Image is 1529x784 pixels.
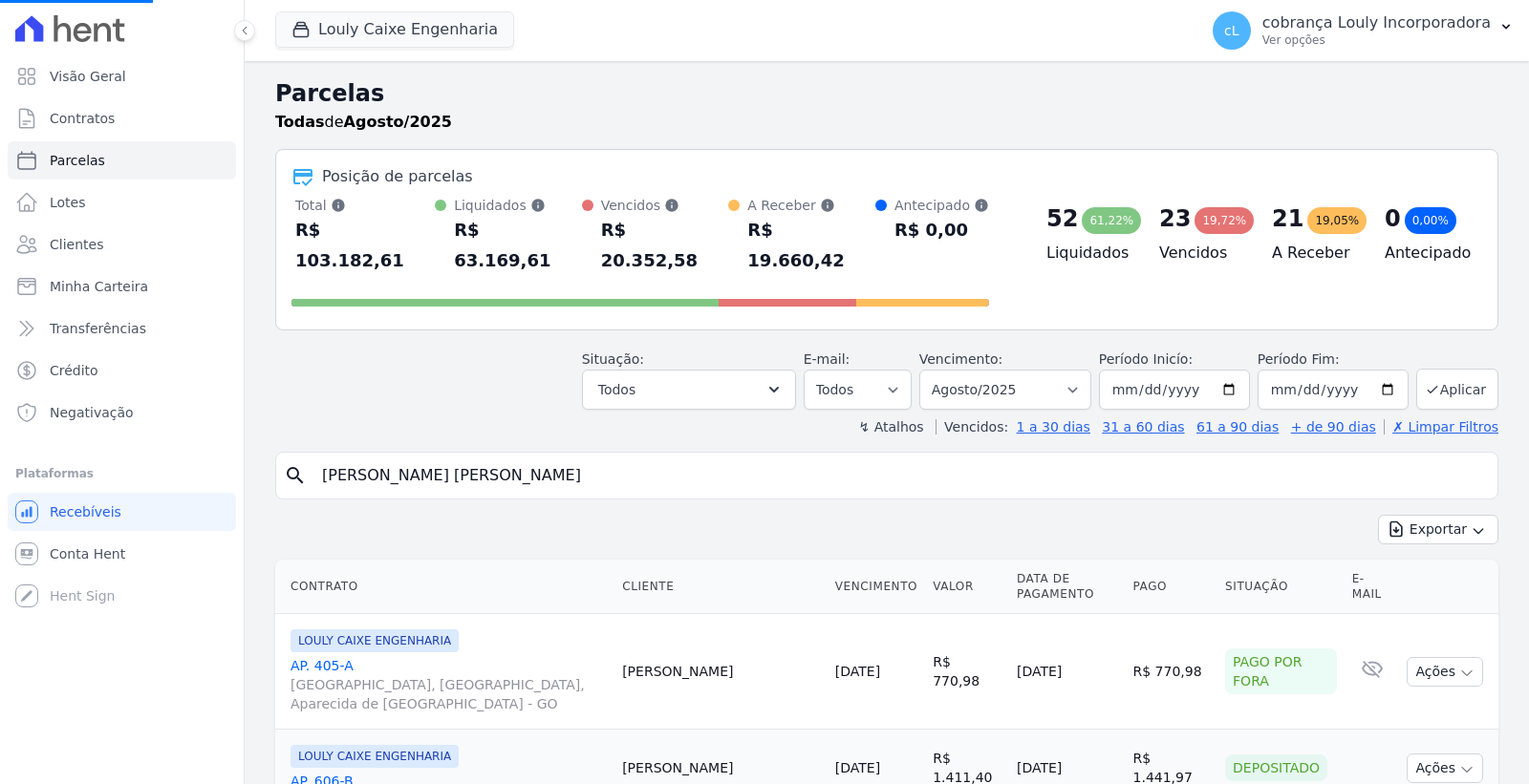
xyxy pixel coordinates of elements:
button: Aplicar [1416,369,1498,410]
div: Liquidados [454,196,582,215]
div: 21 [1272,203,1303,234]
a: Lotes [8,183,236,222]
button: cL cobrança Louly Incorporadora Ver opções [1197,4,1529,57]
span: Transferências [50,319,146,338]
strong: Agosto/2025 [344,113,452,131]
label: Vencimento: [919,351,1002,367]
th: Contrato [275,560,614,614]
th: Cliente [614,560,828,614]
p: cobrança Louly Incorporadora [1262,13,1491,32]
span: LOULY CAIXE ENGENHARIA [291,629,459,652]
a: AP. 405-A[GEOGRAPHIC_DATA], [GEOGRAPHIC_DATA], Aparecida de [GEOGRAPHIC_DATA] - GO [291,656,607,713]
p: de [275,111,452,134]
div: 19,72% [1195,207,1254,234]
div: Vencidos [601,196,729,215]
span: [GEOGRAPHIC_DATA], [GEOGRAPHIC_DATA], Aparecida de [GEOGRAPHIC_DATA] - GO [291,675,607,713]
div: Plataformas [15,462,228,485]
button: Ações [1407,753,1483,783]
th: Vencimento [828,560,925,614]
td: [PERSON_NAME] [614,614,828,730]
a: Negativação [8,393,236,432]
div: R$ 0,00 [894,215,989,245]
i: search [284,464,307,487]
th: Data de Pagamento [1009,560,1126,614]
th: Situação [1217,560,1345,614]
span: Visão Geral [50,67,126,86]
h4: A Receber [1272,242,1354,265]
td: R$ 770,98 [1126,614,1218,730]
button: Louly Caixe Engenharia [275,11,514,48]
a: Contratos [8,99,236,138]
a: 61 a 90 dias [1196,419,1279,434]
span: Crédito [50,361,98,380]
h4: Antecipado [1385,242,1467,265]
span: Lotes [50,193,86,212]
input: Buscar por nome do lote ou do cliente [311,456,1490,495]
th: Valor [925,560,1009,614]
label: Situação: [582,351,644,367]
label: Vencidos: [936,419,1008,434]
a: 1 a 30 dias [1017,419,1090,434]
button: Todos [582,370,796,410]
a: + de 90 dias [1291,419,1376,434]
label: ↯ Atalhos [858,419,923,434]
div: Pago por fora [1225,648,1337,694]
label: E-mail: [804,351,851,367]
div: Antecipado [894,196,989,215]
a: Recebíveis [8,493,236,531]
span: cL [1224,24,1239,37]
span: Recebíveis [50,502,121,521]
a: Crédito [8,351,236,390]
button: Ações [1407,657,1483,687]
div: 52 [1046,203,1078,234]
span: Todos [598,378,635,401]
a: Visão Geral [8,57,236,95]
a: Transferências [8,309,236,348]
th: Pago [1126,560,1218,614]
h2: Parcelas [275,76,1498,111]
h4: Liquidados [1046,242,1129,265]
a: Conta Hent [8,535,236,573]
label: Período Fim: [1258,350,1409,370]
div: Depositado [1225,754,1327,781]
span: Negativação [50,403,134,422]
span: Contratos [50,109,115,128]
a: Minha Carteira [8,267,236,306]
div: 0,00% [1405,207,1456,234]
span: Minha Carteira [50,277,148,296]
th: E-mail [1345,560,1400,614]
div: R$ 103.182,61 [295,215,435,276]
div: Total [295,196,435,215]
div: R$ 63.169,61 [454,215,582,276]
div: Posição de parcelas [322,165,473,188]
div: 61,22% [1082,207,1141,234]
td: R$ 770,98 [925,614,1009,730]
a: [DATE] [835,760,880,775]
span: Parcelas [50,151,105,170]
span: Conta Hent [50,544,125,563]
strong: Todas [275,113,325,131]
a: Clientes [8,225,236,264]
td: [DATE] [1009,614,1126,730]
label: Período Inicío: [1099,351,1193,367]
div: R$ 19.660,42 [747,215,875,276]
a: Parcelas [8,141,236,180]
div: 23 [1159,203,1191,234]
p: Ver opções [1262,32,1491,48]
div: 19,05% [1307,207,1367,234]
div: R$ 20.352,58 [601,215,729,276]
a: 31 a 60 dias [1102,419,1184,434]
div: A Receber [747,196,875,215]
a: [DATE] [835,664,880,679]
span: LOULY CAIXE ENGENHARIA [291,745,459,768]
div: 0 [1385,203,1401,234]
a: ✗ Limpar Filtros [1384,419,1498,434]
h4: Vencidos [1159,242,1241,265]
span: Clientes [50,235,103,254]
button: Exportar [1378,515,1498,544]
